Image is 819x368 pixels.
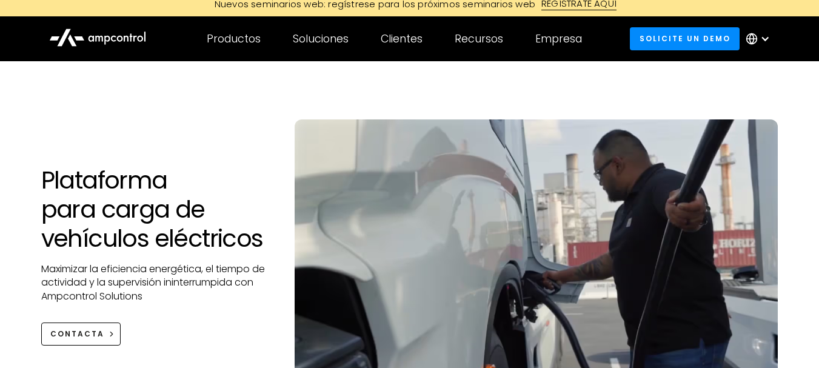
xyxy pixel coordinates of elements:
[455,32,503,45] div: Recursos
[293,32,349,45] div: Soluciones
[207,32,261,45] div: Productos
[535,32,582,45] div: Empresa
[41,323,121,345] a: CONTACTA
[50,329,104,340] div: CONTACTA
[41,263,271,303] p: Maximizar la eficiencia energética, el tiempo de actividad y la supervisión ininterrumpida con Am...
[381,32,423,45] div: Clientes
[41,166,271,253] h1: Plataforma para carga de vehículos eléctricos
[630,27,740,50] a: Solicite un demo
